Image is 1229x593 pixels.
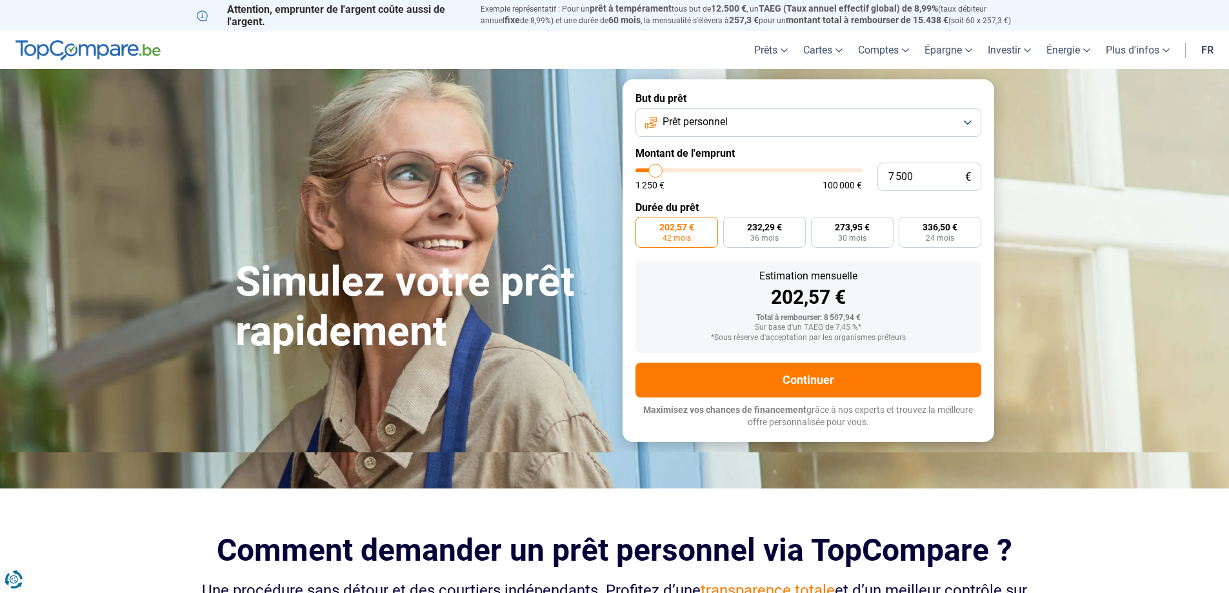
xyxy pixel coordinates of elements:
[15,40,161,61] img: TopCompare
[635,108,981,137] button: Prêt personnel
[663,234,691,242] span: 42 mois
[917,31,980,69] a: Épargne
[1039,31,1098,69] a: Énergie
[635,404,981,429] p: grâce à nos experts et trouvez la meilleure offre personnalisée pour vous.
[835,223,870,232] span: 273,95 €
[635,147,981,159] label: Montant de l'emprunt
[729,15,759,25] span: 257,3 €
[608,15,641,25] span: 60 mois
[759,3,938,14] span: TAEG (Taux annuel effectif global) de 8,99%
[747,223,782,232] span: 232,29 €
[659,223,694,232] span: 202,57 €
[635,181,664,190] span: 1 250 €
[786,15,948,25] span: montant total à rembourser de 15.438 €
[590,3,672,14] span: prêt à tempérament
[923,223,957,232] span: 336,50 €
[926,234,954,242] span: 24 mois
[235,257,607,357] h1: Simulez votre prêt rapidement
[965,172,971,183] span: €
[663,115,728,129] span: Prêt personnel
[197,532,1033,568] h2: Comment demander un prêt personnel via TopCompare ?
[823,181,862,190] span: 100 000 €
[980,31,1039,69] a: Investir
[646,288,971,307] div: 202,57 €
[850,31,917,69] a: Comptes
[646,334,971,343] div: *Sous réserve d'acceptation par les organismes prêteurs
[481,3,1033,26] p: Exemple représentatif : Pour un tous but de , un (taux débiteur annuel de 8,99%) et une durée de ...
[750,234,779,242] span: 36 mois
[1098,31,1177,69] a: Plus d'infos
[646,314,971,323] div: Total à rembourser: 8 507,94 €
[795,31,850,69] a: Cartes
[635,363,981,397] button: Continuer
[646,323,971,332] div: Sur base d'un TAEG de 7,45 %*
[711,3,746,14] span: 12.500 €
[746,31,795,69] a: Prêts
[643,405,806,415] span: Maximisez vos chances de financement
[635,92,981,105] label: But du prêt
[197,3,465,28] p: Attention, emprunter de l'argent coûte aussi de l'argent.
[1194,31,1221,69] a: fr
[505,15,520,25] span: fixe
[635,201,981,214] label: Durée du prêt
[838,234,866,242] span: 30 mois
[646,271,971,281] div: Estimation mensuelle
